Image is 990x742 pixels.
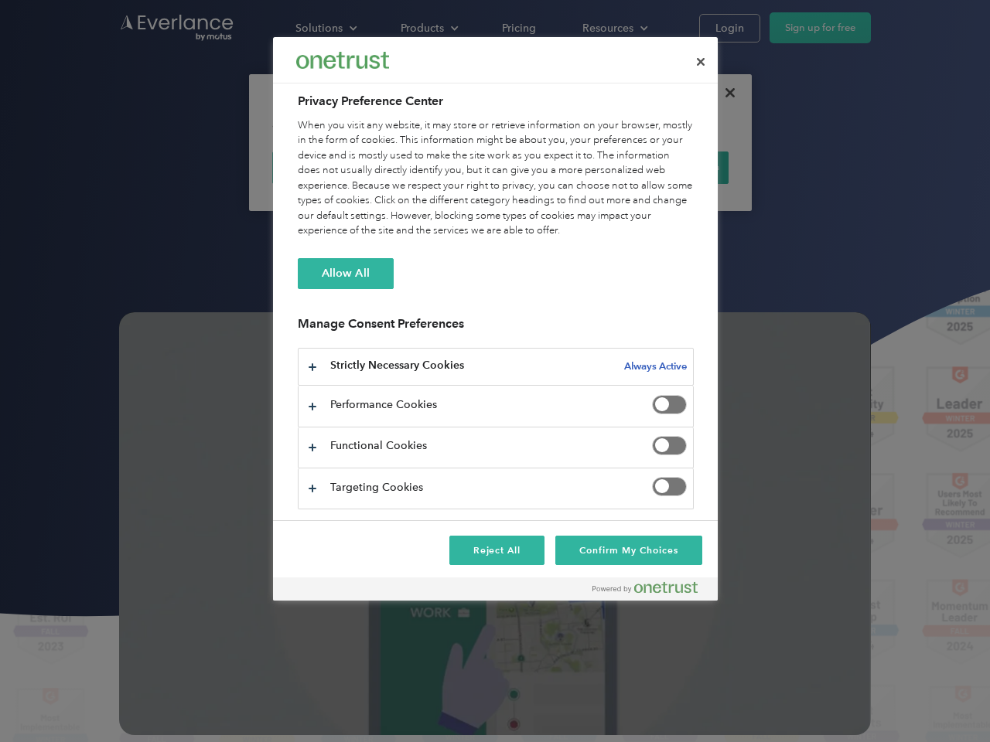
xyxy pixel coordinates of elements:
[273,37,718,601] div: Privacy Preference Center
[298,316,694,340] h3: Manage Consent Preferences
[449,536,545,565] button: Reject All
[296,45,389,76] div: Everlance
[592,581,710,601] a: Powered by OneTrust Opens in a new Tab
[298,92,694,111] h2: Privacy Preference Center
[684,45,718,79] button: Close
[555,536,702,565] button: Confirm My Choices
[296,52,389,68] img: Everlance
[273,37,718,601] div: Preference center
[592,581,698,594] img: Powered by OneTrust Opens in a new Tab
[298,258,394,289] button: Allow All
[298,118,694,239] div: When you visit any website, it may store or retrieve information on your browser, mostly in the f...
[114,92,191,124] input: Submit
